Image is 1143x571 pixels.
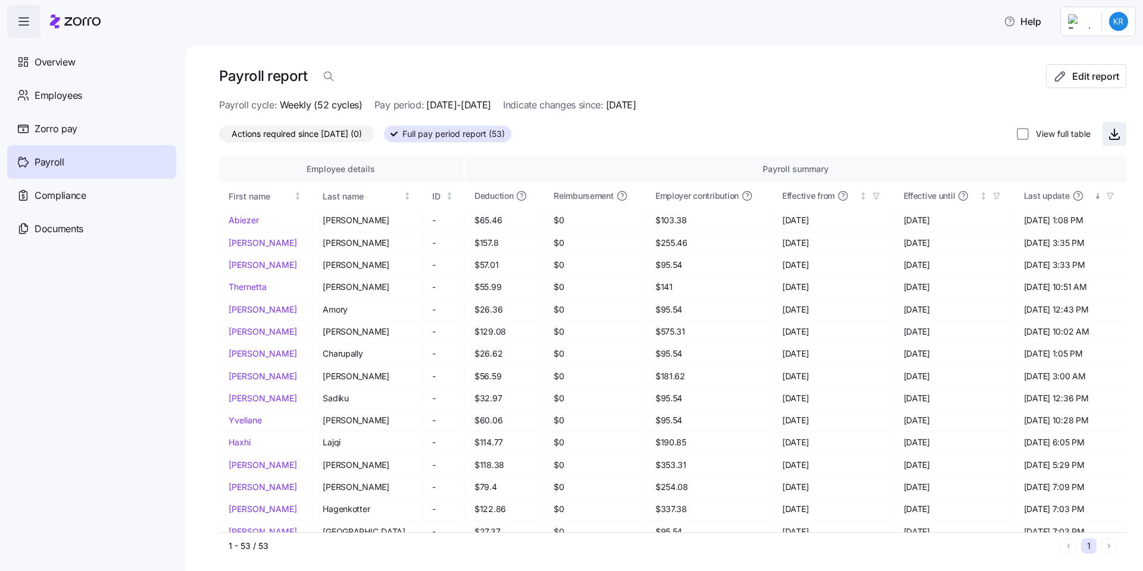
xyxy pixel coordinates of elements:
[474,503,534,515] span: $122.86
[554,237,636,249] span: $0
[782,392,884,404] span: [DATE]
[323,348,412,360] span: Charupally
[554,503,636,515] span: $0
[432,237,455,249] span: -
[554,259,636,271] span: $0
[655,281,763,293] span: $141
[773,182,894,210] th: Effective fromNot sorted
[782,459,884,471] span: [DATE]
[782,326,884,338] span: [DATE]
[904,392,1004,404] span: [DATE]
[1024,526,1117,538] span: [DATE] 7:03 PM
[432,481,455,493] span: -
[782,304,884,316] span: [DATE]
[979,192,988,200] div: Not sorted
[655,304,763,316] span: $95.54
[474,392,534,404] span: $32.97
[432,348,455,360] span: -
[894,182,1014,210] th: Effective untilNot sorted
[655,326,763,338] span: $575.31
[432,281,455,293] span: -
[904,281,1004,293] span: [DATE]
[474,237,534,249] span: $157.8
[554,392,636,404] span: $0
[904,259,1004,271] span: [DATE]
[782,237,884,249] span: [DATE]
[782,190,835,202] span: Effective from
[432,459,455,471] span: -
[554,459,636,471] span: $0
[782,281,884,293] span: [DATE]
[7,145,176,179] a: Payroll
[1024,503,1117,515] span: [DATE] 7:03 PM
[554,370,636,382] span: $0
[432,190,444,203] div: ID
[432,526,455,538] span: -
[432,259,455,271] span: -
[904,190,955,202] span: Effective until
[432,370,455,382] span: -
[859,192,867,200] div: Not sorted
[229,481,303,493] a: [PERSON_NAME]
[432,436,455,448] span: -
[1004,14,1041,29] span: Help
[655,459,763,471] span: $353.31
[1024,481,1117,493] span: [DATE] 7:09 PM
[323,190,401,203] div: Last name
[7,45,176,79] a: Overview
[1029,128,1091,140] label: View full table
[403,192,411,200] div: Not sorted
[229,259,303,271] a: [PERSON_NAME]
[904,526,1004,538] span: [DATE]
[655,237,763,249] span: $255.46
[7,79,176,112] a: Employees
[904,503,1004,515] span: [DATE]
[432,414,455,426] span: -
[474,370,534,382] span: $56.59
[554,526,636,538] span: $0
[904,459,1004,471] span: [DATE]
[35,188,86,203] span: Compliance
[474,163,1117,176] div: Payroll summary
[426,98,491,113] span: [DATE]-[DATE]
[323,281,412,293] span: [PERSON_NAME]
[1094,192,1102,200] div: Sorted descending
[782,503,884,515] span: [DATE]
[219,98,277,113] span: Payroll cycle:
[474,526,534,538] span: $27.37
[229,503,303,515] a: [PERSON_NAME]
[229,370,303,382] a: [PERSON_NAME]
[904,348,1004,360] span: [DATE]
[655,214,763,226] span: $103.38
[323,481,412,493] span: [PERSON_NAME]
[1024,237,1117,249] span: [DATE] 3:35 PM
[35,155,64,170] span: Payroll
[1024,370,1117,382] span: [DATE] 3:00 AM
[1081,538,1097,554] button: 1
[423,182,465,210] th: IDNot sorted
[474,436,534,448] span: $114.77
[782,436,884,448] span: [DATE]
[1024,190,1070,202] span: Last update
[432,214,455,226] span: -
[554,214,636,226] span: $0
[323,503,412,515] span: Hagenkotter
[374,98,424,113] span: Pay period:
[280,98,363,113] span: Weekly (52 cycles)
[782,481,884,493] span: [DATE]
[1024,459,1117,471] span: [DATE] 5:29 PM
[655,190,739,202] span: Employer contribution
[432,304,455,316] span: -
[229,459,303,471] a: [PERSON_NAME]
[35,88,82,103] span: Employees
[655,414,763,426] span: $95.54
[232,126,362,142] span: Actions required since [DATE] (0)
[229,526,303,538] a: [PERSON_NAME]
[554,326,636,338] span: $0
[655,481,763,493] span: $254.08
[1024,281,1117,293] span: [DATE] 10:51 AM
[229,304,303,316] a: [PERSON_NAME]
[904,414,1004,426] span: [DATE]
[432,392,455,404] span: -
[323,436,412,448] span: Lajqi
